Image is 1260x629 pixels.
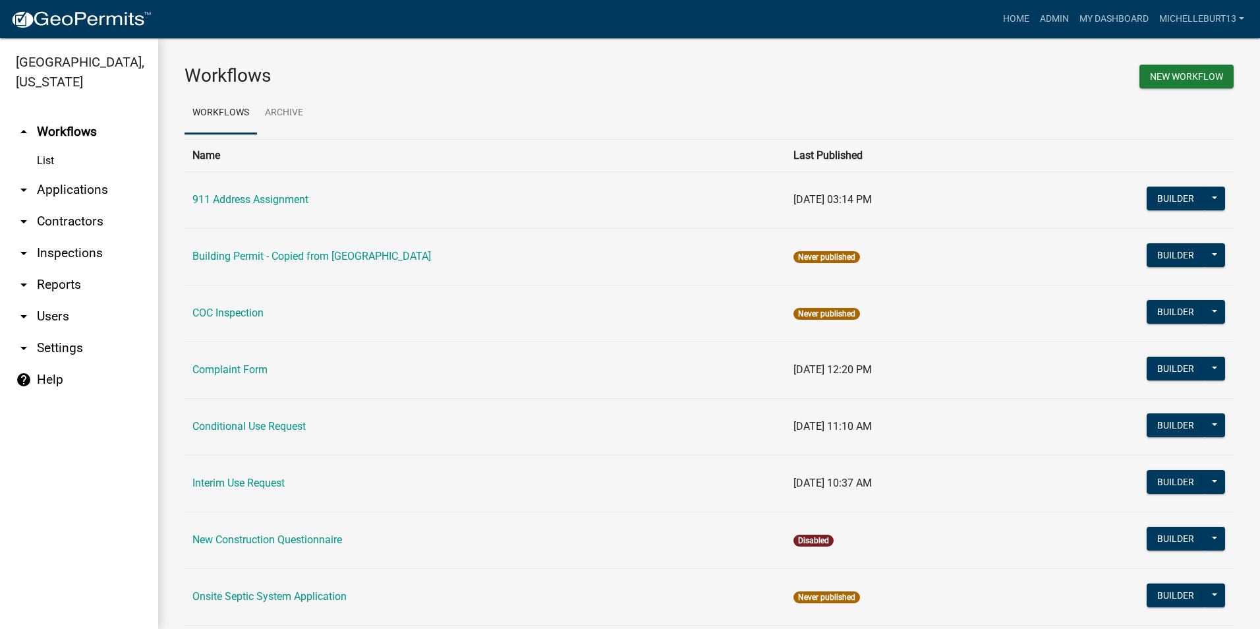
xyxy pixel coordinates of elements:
[1147,357,1205,380] button: Builder
[793,308,860,320] span: Never published
[192,477,285,489] a: Interim Use Request
[1147,187,1205,210] button: Builder
[192,250,431,262] a: Building Permit - Copied from [GEOGRAPHIC_DATA]
[1035,7,1074,32] a: Admin
[1074,7,1154,32] a: My Dashboard
[185,92,257,135] a: Workflows
[786,139,1008,171] th: Last Published
[16,245,32,261] i: arrow_drop_down
[1147,527,1205,551] button: Builder
[16,182,32,198] i: arrow_drop_down
[192,420,306,433] a: Conditional Use Request
[1147,470,1205,494] button: Builder
[16,340,32,356] i: arrow_drop_down
[192,193,308,206] a: 911 Address Assignment
[185,139,786,171] th: Name
[998,7,1035,32] a: Home
[192,590,347,603] a: Onsite Septic System Application
[192,363,268,376] a: Complaint Form
[16,277,32,293] i: arrow_drop_down
[16,309,32,324] i: arrow_drop_down
[1147,413,1205,437] button: Builder
[192,307,264,319] a: COC Inspection
[185,65,699,87] h3: Workflows
[257,92,311,135] a: Archive
[793,535,834,547] span: Disabled
[793,193,872,206] span: [DATE] 03:14 PM
[1147,300,1205,324] button: Builder
[793,591,860,603] span: Never published
[1147,584,1205,607] button: Builder
[793,251,860,263] span: Never published
[793,477,872,489] span: [DATE] 10:37 AM
[793,363,872,376] span: [DATE] 12:20 PM
[16,124,32,140] i: arrow_drop_up
[192,533,342,546] a: New Construction Questionnaire
[16,372,32,388] i: help
[16,214,32,229] i: arrow_drop_down
[1147,243,1205,267] button: Builder
[1154,7,1249,32] a: michelleburt13
[793,420,872,433] span: [DATE] 11:10 AM
[1139,65,1234,88] button: New Workflow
